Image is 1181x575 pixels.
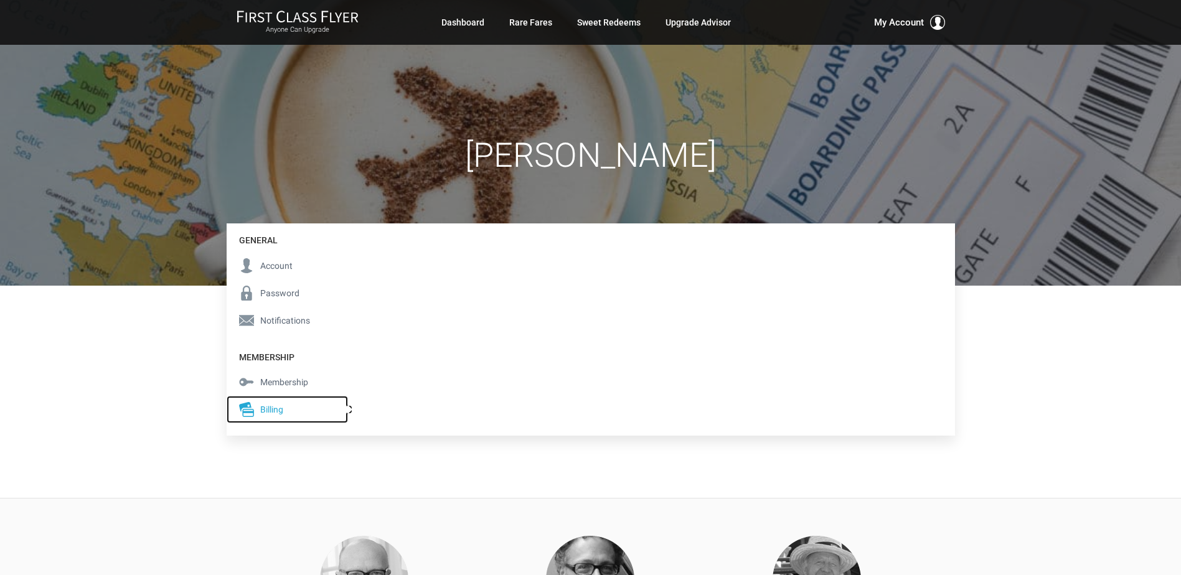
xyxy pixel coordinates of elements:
a: Notifications [227,307,348,334]
img: First Class Flyer [237,10,359,23]
a: Account [227,252,348,279]
span: Password [260,286,299,300]
a: Sweet Redeems [577,11,641,34]
small: Anyone Can Upgrade [237,26,359,34]
a: Dashboard [441,11,484,34]
span: Membership [260,375,308,389]
a: Upgrade Advisor [666,11,731,34]
span: My Account [874,15,924,30]
span: Billing [260,403,283,416]
h4: General [227,223,348,251]
span: Account [260,259,293,273]
a: Membership [227,368,348,396]
button: My Account [874,15,945,30]
a: First Class FlyerAnyone Can Upgrade [237,10,359,35]
h4: Membership [227,340,348,368]
a: Rare Fares [509,11,552,34]
a: Password [227,279,348,307]
span: Notifications [260,314,310,327]
a: Billing [227,396,348,423]
h1: [PERSON_NAME] [227,137,955,174]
